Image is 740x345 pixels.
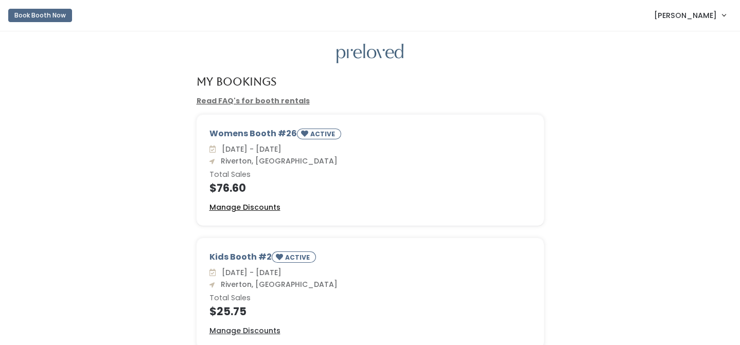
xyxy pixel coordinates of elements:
[310,130,337,138] small: ACTIVE
[209,251,531,267] div: Kids Booth #2
[197,96,310,106] a: Read FAQ's for booth rentals
[217,279,338,289] span: Riverton, [GEOGRAPHIC_DATA]
[217,156,338,166] span: Riverton, [GEOGRAPHIC_DATA]
[218,267,281,278] span: [DATE] - [DATE]
[209,294,531,302] h6: Total Sales
[209,128,531,143] div: Womens Booth #26
[8,4,72,27] a: Book Booth Now
[197,76,276,87] h4: My Bookings
[209,171,531,179] h6: Total Sales
[209,202,280,213] a: Manage Discounts
[8,9,72,22] button: Book Booth Now
[337,44,403,64] img: preloved logo
[209,305,531,317] h4: $25.75
[209,182,531,194] h4: $76.60
[209,202,280,212] u: Manage Discounts
[209,325,280,336] a: Manage Discounts
[218,144,281,154] span: [DATE] - [DATE]
[654,10,717,21] span: [PERSON_NAME]
[644,4,736,26] a: [PERSON_NAME]
[285,253,312,262] small: ACTIVE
